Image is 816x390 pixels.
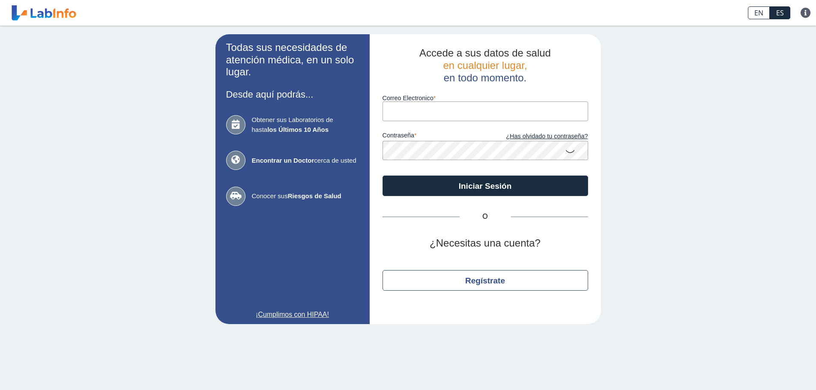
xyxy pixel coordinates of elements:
h3: Desde aquí podrás... [226,89,359,100]
button: Iniciar Sesión [383,176,588,196]
span: O [460,211,511,222]
span: en cualquier lugar, [443,60,527,71]
a: ¿Has olvidado tu contraseña? [485,132,588,141]
span: Obtener sus Laboratorios de hasta [252,115,359,134]
a: ¡Cumplimos con HIPAA! [226,310,359,320]
b: los Últimos 10 Años [267,126,329,133]
h2: ¿Necesitas una cuenta? [383,237,588,250]
a: ES [770,6,790,19]
label: Correo Electronico [383,95,588,101]
button: Regístrate [383,270,588,291]
span: cerca de usted [252,156,359,166]
h2: Todas sus necesidades de atención médica, en un solo lugar. [226,42,359,78]
span: en todo momento. [444,72,526,83]
b: Encontrar un Doctor [252,157,314,164]
span: Accede a sus datos de salud [419,47,551,59]
label: contraseña [383,132,485,141]
b: Riesgos de Salud [288,192,341,199]
a: EN [748,6,770,19]
span: Conocer sus [252,191,359,201]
